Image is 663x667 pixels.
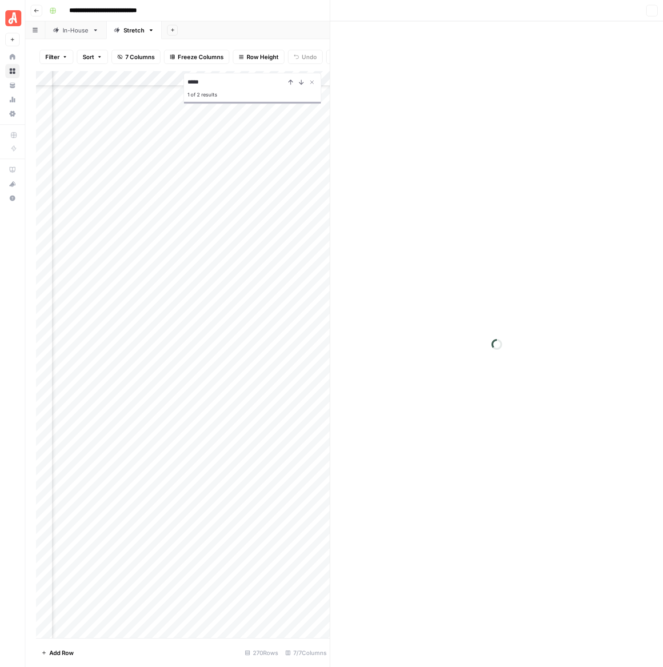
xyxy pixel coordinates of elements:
[5,177,20,191] button: What's new?
[233,50,284,64] button: Row Height
[5,78,20,92] a: Your Data
[296,77,307,88] button: Next Result
[5,92,20,107] a: Usage
[45,52,60,61] span: Filter
[63,26,89,35] div: In-House
[247,52,279,61] span: Row Height
[106,21,162,39] a: Stretch
[40,50,73,64] button: Filter
[83,52,94,61] span: Sort
[5,191,20,205] button: Help + Support
[164,50,229,64] button: Freeze Columns
[5,7,20,29] button: Workspace: Angi
[45,21,106,39] a: In-House
[124,26,144,35] div: Stretch
[49,648,74,657] span: Add Row
[288,50,323,64] button: Undo
[307,77,317,88] button: Close Search
[188,89,317,100] div: 1 of 2 results
[36,646,79,660] button: Add Row
[77,50,108,64] button: Sort
[5,50,20,64] a: Home
[6,177,19,191] div: What's new?
[112,50,160,64] button: 7 Columns
[282,646,330,660] div: 7/7 Columns
[5,107,20,121] a: Settings
[302,52,317,61] span: Undo
[125,52,155,61] span: 7 Columns
[5,10,21,26] img: Angi Logo
[178,52,224,61] span: Freeze Columns
[285,77,296,88] button: Previous Result
[241,646,282,660] div: 270 Rows
[5,64,20,78] a: Browse
[5,163,20,177] a: AirOps Academy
